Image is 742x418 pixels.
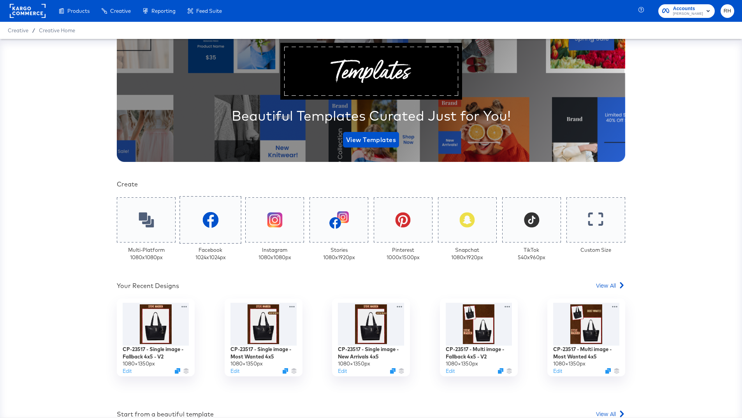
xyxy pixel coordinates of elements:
[553,367,562,375] button: Edit
[332,299,410,376] div: CP-23517 - Single image - New Arrivals 4x51080×1350pxEditDuplicate
[39,27,75,33] a: Creative Home
[117,299,195,376] div: CP-23517 - Single image - Fallback 4x5 - V21080×1350pxEditDuplicate
[151,8,176,14] span: Reporting
[721,4,734,18] button: RH
[518,246,545,261] div: TikTok 540 x 960 px
[28,27,39,33] span: /
[117,281,179,290] div: Your Recent Designs
[123,360,155,367] div: 1080 × 1350 px
[117,180,625,189] div: Create
[390,368,396,374] svg: Duplicate
[547,299,625,376] div: CP-23517 - Multi image - Most Wanted 4x51080×1350pxEditDuplicate
[338,346,404,360] div: CP-23517 - Single image - New Arrivals 4x5
[596,410,616,418] span: View All
[123,367,132,375] button: Edit
[596,281,625,293] a: View All
[175,368,180,374] svg: Duplicate
[196,8,222,14] span: Feed Suite
[658,4,715,18] button: Accounts[PERSON_NAME]
[440,299,518,376] div: CP-23517 - Multi image - Fallback 4x5 - V21080×1350pxEditDuplicate
[230,367,239,375] button: Edit
[195,246,226,261] div: Facebook 1024 x 1024 px
[123,346,189,360] div: CP-23517 - Single image - Fallback 4x5 - V2
[283,368,288,374] svg: Duplicate
[553,360,586,367] div: 1080 × 1350 px
[67,8,90,14] span: Products
[673,11,703,17] span: [PERSON_NAME]
[724,7,731,16] span: RH
[258,246,291,261] div: Instagram 1080 x 1080 px
[553,346,619,360] div: CP-23517 - Multi image - Most Wanted 4x5
[232,106,511,125] div: Beautiful Templates Curated Just for You!
[8,27,28,33] span: Creative
[230,360,263,367] div: 1080 × 1350 px
[387,246,420,261] div: Pinterest 1000 x 1500 px
[451,246,483,261] div: Snapchat 1080 x 1920 px
[580,246,611,254] div: Custom Size
[605,368,611,374] svg: Duplicate
[110,8,131,14] span: Creative
[225,299,302,376] div: CP-23517 - Single image - Most Wanted 4x51080×1350pxEditDuplicate
[338,367,347,375] button: Edit
[338,360,370,367] div: 1080 × 1350 px
[343,132,399,148] button: View Templates
[596,281,616,289] span: View All
[446,346,512,360] div: CP-23517 - Multi image - Fallback 4x5 - V2
[323,246,355,261] div: Stories 1080 x 1920 px
[498,368,503,374] svg: Duplicate
[128,246,165,261] div: Multi-Platform 1080 x 1080 px
[446,360,478,367] div: 1080 × 1350 px
[230,346,297,360] div: CP-23517 - Single image - Most Wanted 4x5
[673,5,703,13] span: Accounts
[346,134,396,145] span: View Templates
[446,367,455,375] button: Edit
